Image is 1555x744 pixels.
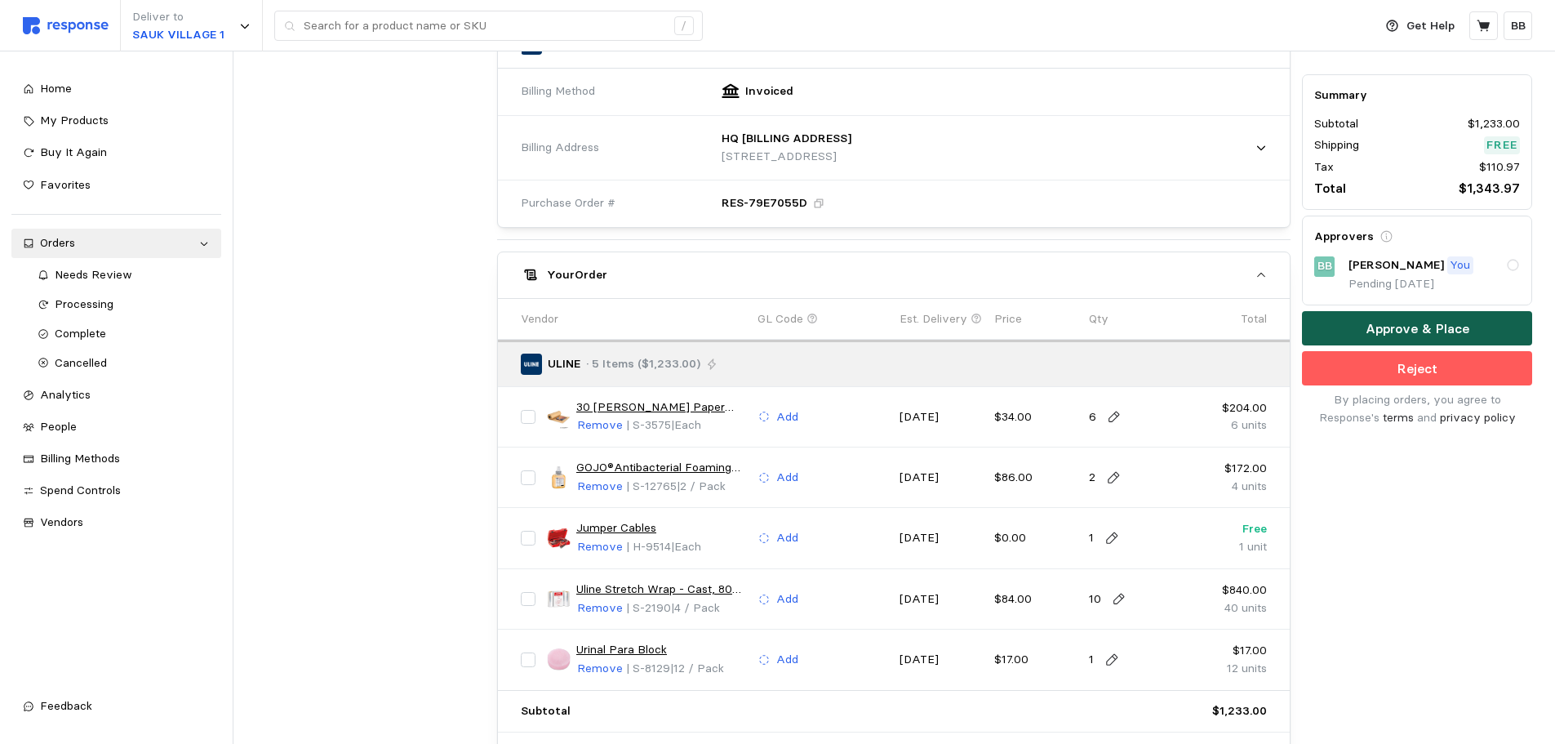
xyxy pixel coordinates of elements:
[1314,229,1374,246] h5: Approvers
[1376,11,1464,42] button: Get Help
[900,529,983,547] p: [DATE]
[1459,179,1520,199] p: $1,343.97
[758,590,799,609] button: Add
[1314,179,1346,199] p: Total
[1184,460,1267,478] p: $172.00
[626,417,671,432] span: | S-3575
[1366,319,1469,339] p: Approve & Place
[11,171,221,200] a: Favorites
[670,661,724,675] span: | 12 / Pack
[40,515,83,529] span: Vendors
[626,479,677,493] span: | S-12765
[994,469,1077,487] p: $86.00
[26,290,221,319] a: Processing
[11,106,221,136] a: My Products
[11,74,221,104] a: Home
[1479,158,1520,176] p: $110.97
[1089,651,1094,669] p: 1
[26,319,221,349] a: Complete
[776,529,798,547] p: Add
[1184,660,1267,678] p: 12 units
[11,381,221,410] a: Analytics
[758,468,799,488] button: Add
[1184,417,1267,434] p: 6 units
[1184,538,1267,556] p: 1 unit
[23,17,109,34] img: svg%3e
[11,476,221,506] a: Spend Controls
[40,234,193,252] div: Orders
[547,587,571,611] img: S-2190
[900,590,983,608] p: [DATE]
[994,590,1077,608] p: $84.00
[11,508,221,537] a: Vendors
[1511,17,1526,35] p: BB
[1184,399,1267,417] p: $204.00
[626,539,671,554] span: | H-9514
[1504,11,1532,40] button: BB
[1440,410,1516,425] a: privacy policy
[577,660,623,678] p: Remove
[1314,116,1358,134] p: Subtotal
[521,82,595,100] span: Billing Method
[1314,137,1359,155] p: Shipping
[722,194,807,212] p: RES-79E7055D
[1184,520,1267,538] p: Free
[1212,702,1267,720] p: $1,233.00
[1089,590,1101,608] p: 10
[674,16,694,36] div: /
[55,355,107,370] span: Cancelled
[776,590,798,608] p: Add
[1450,257,1470,275] p: You
[1302,352,1532,386] button: Reject
[900,310,967,328] p: Est. Delivery
[547,405,571,429] img: S-3575_txt_USEng
[55,326,106,341] span: Complete
[1184,642,1267,660] p: $17.00
[776,651,798,669] p: Add
[900,408,983,426] p: [DATE]
[577,478,623,496] p: Remove
[576,581,746,599] a: Uline Stretch Wrap - Cast, 80 gauge, 18" x 1,500'
[11,412,221,442] a: People
[547,266,607,283] h5: Your Order
[745,82,793,100] p: Invoiced
[26,349,221,378] a: Cancelled
[55,296,113,311] span: Processing
[11,692,221,721] button: Feedback
[40,177,91,192] span: Favorites
[577,538,623,556] p: Remove
[1184,599,1267,617] p: 40 units
[626,600,671,615] span: | S-2190
[758,650,799,670] button: Add
[758,310,803,328] p: GL Code
[576,477,624,497] button: Remove
[40,698,92,713] span: Feedback
[547,527,571,550] img: H-9514
[1302,392,1532,427] p: By placing orders, you agree to Response's and
[1241,310,1267,328] p: Total
[498,69,1290,227] div: ULINE· 5 Items ($1,233.00)
[576,641,667,659] a: Urinal Para Block
[521,139,599,157] span: Billing Address
[722,130,851,148] p: HQ [BILLING ADDRESS]
[758,528,799,548] button: Add
[547,648,571,671] img: S-8129
[677,479,726,493] span: | 2 / Pack
[521,702,571,720] p: Subtotal
[1314,87,1520,104] h5: Summary
[994,310,1022,328] p: Price
[576,659,624,679] button: Remove
[1314,158,1334,176] p: Tax
[498,252,1290,298] button: YourOrder
[132,8,224,26] p: Deliver to
[40,483,121,497] span: Spend Controls
[1486,137,1517,155] p: Free
[304,11,665,41] input: Search for a product name or SKU
[576,459,746,477] a: GOJO®Antibacterial Foaming Soap Refill Bottle - 1,200 mL
[1302,312,1532,346] button: Approve & Place
[1089,310,1108,328] p: Qty
[576,519,656,537] a: Jumper Cables
[26,261,221,290] a: Needs Review
[11,138,221,167] a: Buy It Again
[758,408,799,427] button: Add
